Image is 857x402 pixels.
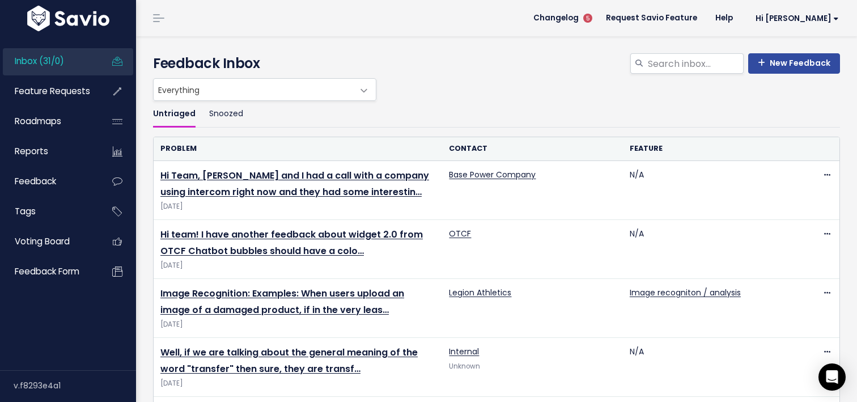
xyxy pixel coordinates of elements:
a: Roadmaps [3,108,94,134]
th: Problem [154,137,442,160]
th: Feature [623,137,803,160]
a: Base Power Company [449,169,536,180]
span: Feedback [15,175,56,187]
a: Legion Athletics [449,287,511,298]
span: Everything [154,79,353,100]
span: Roadmaps [15,115,61,127]
img: logo-white.9d6f32f41409.svg [24,6,112,31]
div: v.f8293e4a1 [14,371,136,400]
h4: Feedback Inbox [153,53,840,74]
th: Contact [442,137,622,160]
ul: Filter feature requests [153,101,840,128]
a: New Feedback [748,53,840,74]
a: Image Recognition: Examples: When users upload an image of a damaged product, if in the very leas… [160,287,404,316]
span: Feature Requests [15,85,90,97]
span: 5 [583,14,592,23]
span: [DATE] [160,260,435,272]
a: Hi team! I have another feedback about widget 2.0 from OTCF Chatbot bubbles should have a colo… [160,228,423,257]
div: Open Intercom Messenger [818,363,846,391]
a: OTCF [449,228,471,239]
a: Tags [3,198,94,225]
td: N/A [623,220,803,279]
span: Unknown [449,362,480,371]
a: Feature Requests [3,78,94,104]
a: Voting Board [3,228,94,255]
a: Well, if we are talking about the general meaning of the word "transfer" then sure, they are transf… [160,346,418,375]
span: Reports [15,145,48,157]
a: Inbox (31/0) [3,48,94,74]
a: Snoozed [209,101,243,128]
span: Voting Board [15,235,70,247]
a: Hi Team, [PERSON_NAME] and I had a call with a company using intercom right now and they had some... [160,169,429,198]
span: Inbox (31/0) [15,55,64,67]
span: Changelog [533,14,579,22]
span: Hi [PERSON_NAME] [756,14,839,23]
a: Reports [3,138,94,164]
a: Internal [449,346,479,357]
a: Help [706,10,742,27]
span: [DATE] [160,378,435,390]
a: Feedback form [3,259,94,285]
a: Image recogniton / analysis [630,287,741,298]
a: Untriaged [153,101,196,128]
td: N/A [623,338,803,397]
span: Tags [15,205,36,217]
a: Hi [PERSON_NAME] [742,10,848,27]
span: Everything [153,78,376,101]
td: N/A [623,161,803,220]
a: Feedback [3,168,94,194]
input: Search inbox... [647,53,744,74]
a: Request Savio Feature [597,10,706,27]
span: Feedback form [15,265,79,277]
span: [DATE] [160,201,435,213]
span: [DATE] [160,319,435,331]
